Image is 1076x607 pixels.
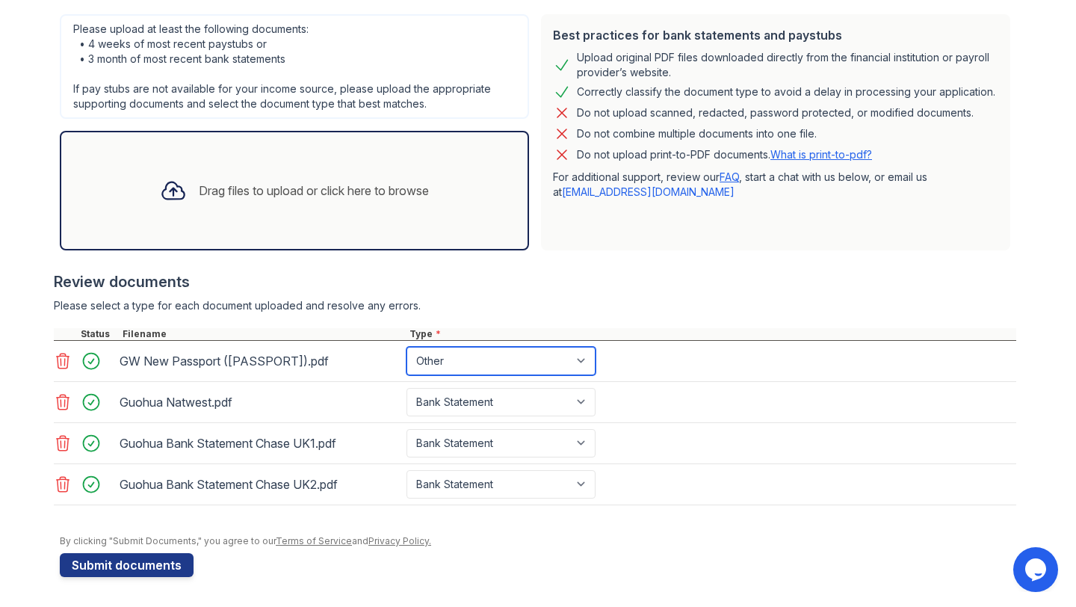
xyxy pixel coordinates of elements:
[1013,547,1061,592] iframe: chat widget
[54,298,1016,313] div: Please select a type for each document uploaded and resolve any errors.
[78,328,120,340] div: Status
[577,50,998,80] div: Upload original PDF files downloaded directly from the financial institution or payroll provider’...
[60,14,529,119] div: Please upload at least the following documents: • 4 weeks of most recent paystubs or • 3 month of...
[553,26,998,44] div: Best practices for bank statements and paystubs
[120,328,406,340] div: Filename
[562,185,735,198] a: [EMAIL_ADDRESS][DOMAIN_NAME]
[60,553,194,577] button: Submit documents
[770,148,872,161] a: What is print-to-pdf?
[120,472,401,496] div: Guohua Bank Statement Chase UK2.pdf
[54,271,1016,292] div: Review documents
[406,328,1016,340] div: Type
[60,535,1016,547] div: By clicking "Submit Documents," you agree to our and
[368,535,431,546] a: Privacy Policy.
[120,431,401,455] div: Guohua Bank Statement Chase UK1.pdf
[577,147,872,162] p: Do not upload print-to-PDF documents.
[120,390,401,414] div: Guohua Natwest.pdf
[553,170,998,200] p: For additional support, review our , start a chat with us below, or email us at
[577,83,995,101] div: Correctly classify the document type to avoid a delay in processing your application.
[577,125,817,143] div: Do not combine multiple documents into one file.
[276,535,352,546] a: Terms of Service
[199,182,429,200] div: Drag files to upload or click here to browse
[720,170,739,183] a: FAQ
[120,349,401,373] div: GW New Passport ([PASSPORT]).pdf
[577,104,974,122] div: Do not upload scanned, redacted, password protected, or modified documents.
